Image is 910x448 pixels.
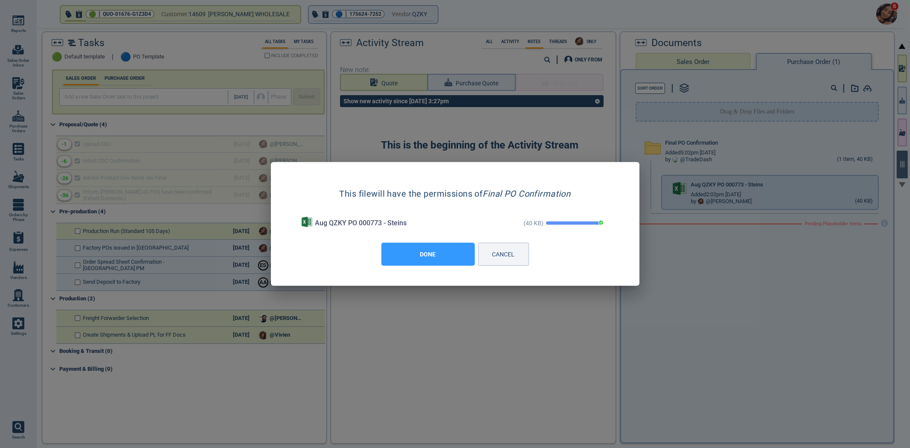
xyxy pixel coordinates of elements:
img: excel [302,217,313,227]
span: (40 KB) [514,219,544,226]
p: This file will have the permissions of [340,189,571,199]
button: CANCEL [478,243,529,266]
button: DONE [381,243,475,266]
span: Aug QZKY PO 000773 - Steins [315,219,407,227]
em: Final PO Confirmation [483,189,570,199]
